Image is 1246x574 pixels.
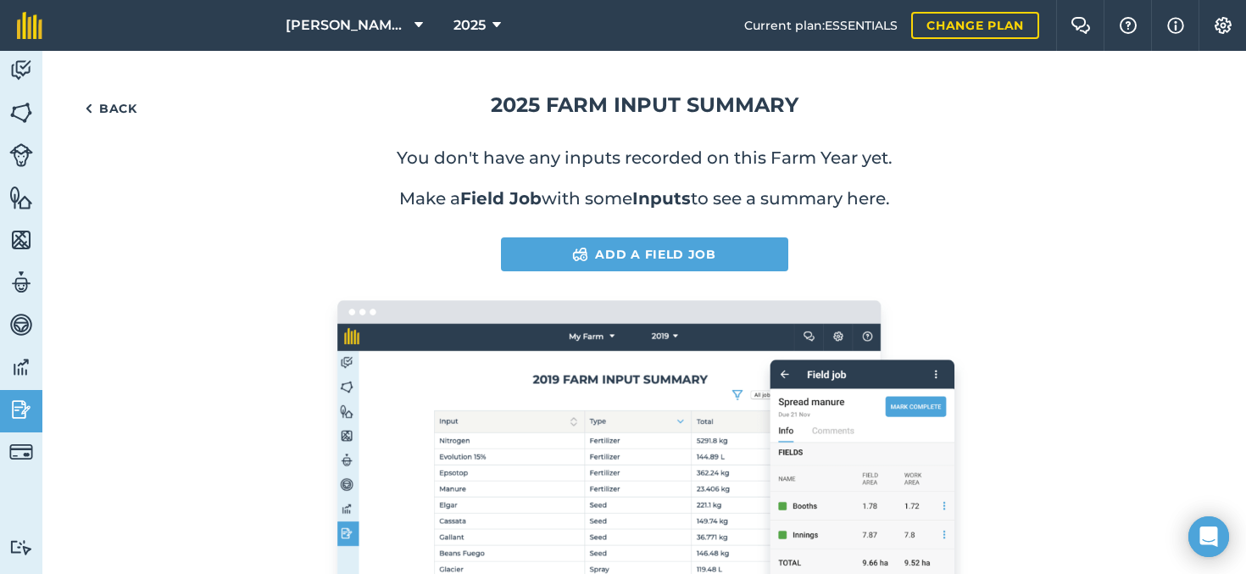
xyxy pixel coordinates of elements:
[9,100,33,125] img: svg+xml;base64,PHN2ZyB4bWxucz0iaHR0cDovL3d3dy53My5vcmcvMjAwMC9zdmciIHdpZHRoPSI1NiIgaGVpZ2h0PSI2MC...
[9,440,33,464] img: svg+xml;base64,PD94bWwgdmVyc2lvbj0iMS4wIiBlbmNvZGluZz0idXRmLTgiPz4KPCEtLSBHZW5lcmF0b3I6IEFkb2JlIE...
[453,15,486,36] span: 2025
[632,188,691,209] strong: Inputs
[1213,17,1233,34] img: A cog icon
[1071,17,1091,34] img: Two speech bubbles overlapping with the left bubble in the forefront
[1118,17,1138,34] img: A question mark icon
[9,354,33,380] img: svg+xml;base64,PD94bWwgdmVyc2lvbj0iMS4wIiBlbmNvZGluZz0idXRmLTgiPz4KPCEtLSBHZW5lcmF0b3I6IEFkb2JlIE...
[286,15,408,36] span: [PERSON_NAME] Trust
[17,12,42,39] img: fieldmargin Logo
[70,92,153,125] a: Back
[1167,15,1184,36] img: svg+xml;base64,PHN2ZyB4bWxucz0iaHR0cDovL3d3dy53My5vcmcvMjAwMC9zdmciIHdpZHRoPSIxNyIgaGVpZ2h0PSIxNy...
[9,397,33,422] img: svg+xml;base64,PD94bWwgdmVyc2lvbj0iMS4wIiBlbmNvZGluZz0idXRmLTgiPz4KPCEtLSBHZW5lcmF0b3I6IEFkb2JlIE...
[9,58,33,83] img: svg+xml;base64,PD94bWwgdmVyc2lvbj0iMS4wIiBlbmNvZGluZz0idXRmLTgiPz4KPCEtLSBHZW5lcmF0b3I6IEFkb2JlIE...
[70,92,1219,119] h1: 2025 Farm input summary
[85,98,92,119] img: svg+xml;base64,PHN2ZyB4bWxucz0iaHR0cDovL3d3dy53My5vcmcvMjAwMC9zdmciIHdpZHRoPSI5IiBoZWlnaHQ9IjI0Ii...
[70,187,1219,210] p: Make a with some to see a summary here.
[744,16,898,35] span: Current plan : ESSENTIALS
[501,237,788,271] a: Add a Field Job
[460,188,542,209] strong: Field Job
[911,12,1039,39] a: Change plan
[9,143,33,167] img: svg+xml;base64,PD94bWwgdmVyc2lvbj0iMS4wIiBlbmNvZGluZz0idXRmLTgiPz4KPCEtLSBHZW5lcmF0b3I6IEFkb2JlIE...
[1188,516,1229,557] div: Open Intercom Messenger
[9,312,33,337] img: svg+xml;base64,PD94bWwgdmVyc2lvbj0iMS4wIiBlbmNvZGluZz0idXRmLTgiPz4KPCEtLSBHZW5lcmF0b3I6IEFkb2JlIE...
[572,244,588,265] img: svg+xml;base64,PD94bWwgdmVyc2lvbj0iMS4wIiBlbmNvZGluZz0idXRmLTgiPz4KPCEtLSBHZW5lcmF0b3I6IEFkb2JlIE...
[70,146,1219,170] p: You don't have any inputs recorded on this Farm Year yet.
[9,270,33,295] img: svg+xml;base64,PD94bWwgdmVyc2lvbj0iMS4wIiBlbmNvZGluZz0idXRmLTgiPz4KPCEtLSBHZW5lcmF0b3I6IEFkb2JlIE...
[9,539,33,555] img: svg+xml;base64,PD94bWwgdmVyc2lvbj0iMS4wIiBlbmNvZGluZz0idXRmLTgiPz4KPCEtLSBHZW5lcmF0b3I6IEFkb2JlIE...
[9,227,33,253] img: svg+xml;base64,PHN2ZyB4bWxucz0iaHR0cDovL3d3dy53My5vcmcvMjAwMC9zdmciIHdpZHRoPSI1NiIgaGVpZ2h0PSI2MC...
[9,185,33,210] img: svg+xml;base64,PHN2ZyB4bWxucz0iaHR0cDovL3d3dy53My5vcmcvMjAwMC9zdmciIHdpZHRoPSI1NiIgaGVpZ2h0PSI2MC...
